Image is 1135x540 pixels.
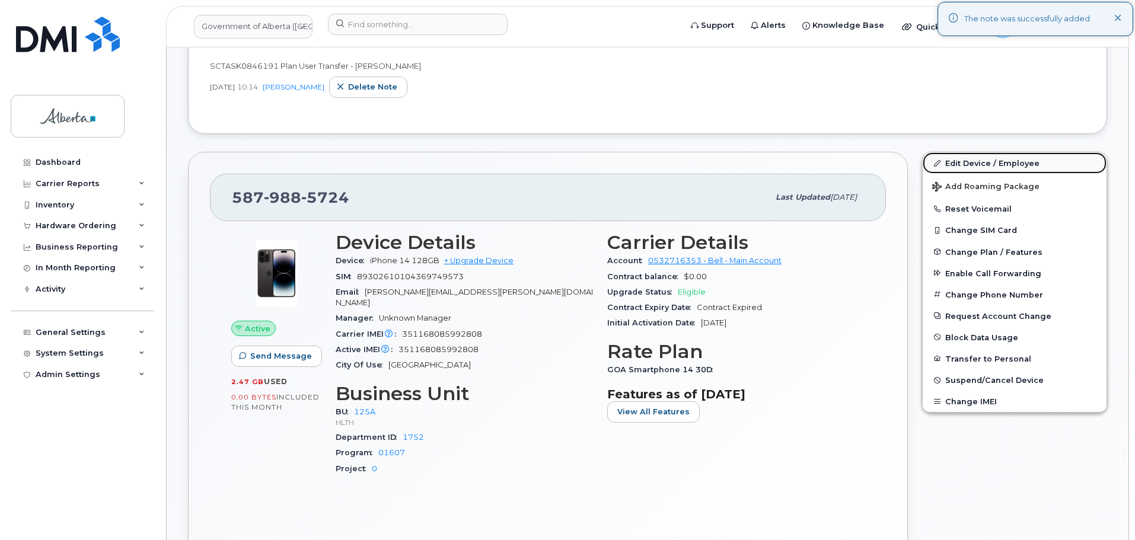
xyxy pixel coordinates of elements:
span: Initial Activation Date [607,318,701,327]
span: Contract balance [607,272,684,281]
button: View All Features [607,401,700,423]
span: Delete note [348,81,397,92]
span: 988 [264,188,301,206]
button: Block Data Usage [923,327,1107,348]
span: [DATE] [830,193,857,202]
a: 1752 [403,433,424,442]
h3: Carrier Details [607,232,865,253]
span: City Of Use [336,360,388,369]
span: Program [336,448,378,457]
h3: Features as of [DATE] [607,387,865,401]
div: Quicklinks [894,15,980,39]
a: 125A [354,407,375,416]
span: Alerts [761,20,786,31]
span: Email [336,287,365,296]
span: iPhone 14 128GB [370,256,439,265]
span: Eligible [678,287,706,296]
a: + Upgrade Device [444,256,514,265]
button: Change IMEI [923,391,1107,412]
button: Suspend/Cancel Device [923,369,1107,391]
span: Quicklinks [916,22,959,31]
span: Project [336,464,372,473]
a: Edit Device / Employee [923,152,1107,174]
button: Change Plan / Features [923,241,1107,263]
span: 587 [232,188,349,206]
span: [DATE] [701,318,726,327]
span: Upgrade Status [607,287,678,296]
span: Support [701,20,734,31]
a: 0 [372,464,377,473]
span: [DATE] [210,82,235,92]
h3: Device Details [336,232,593,253]
span: 2.47 GB [231,378,264,386]
a: Knowledge Base [794,14,892,37]
a: Government of Alberta (GOA) [194,15,313,39]
button: Request Account Change [923,305,1107,327]
span: $0.00 [684,272,707,281]
span: Manager [336,314,379,322]
span: SCTASK0846191 Plan User Transfer - [PERSON_NAME] [210,61,421,71]
span: Contract Expired [697,303,762,312]
input: Find something... [328,14,508,35]
span: Carrier IMEI [336,330,402,338]
span: Knowledge Base [812,20,884,31]
span: Suspend/Cancel Device [945,376,1044,385]
a: 01607 [378,448,405,457]
span: Add Roaming Package [932,182,1040,193]
div: The note was successfully added [964,13,1090,25]
button: Send Message [231,346,322,367]
button: Change Phone Number [923,284,1107,305]
button: Enable Call Forwarding [923,263,1107,284]
a: Support [683,14,742,37]
span: GOA Smartphone 14 30D [607,365,719,374]
a: [PERSON_NAME] [263,82,324,91]
a: Alerts [742,14,794,37]
button: Change SIM Card [923,219,1107,241]
span: 0.00 Bytes [231,393,276,401]
button: Add Roaming Package [923,174,1107,198]
span: 10:14 [237,82,258,92]
span: Active [245,323,270,334]
span: 5724 [301,188,349,206]
span: Account [607,256,648,265]
span: 351168085992808 [402,330,482,338]
span: Last updated [776,193,830,202]
p: HLTH [336,417,593,427]
span: Unknown Manager [379,314,451,322]
span: 89302610104369749573 [357,272,464,281]
a: 0532716353 - Bell - Main Account [648,256,782,265]
h3: Business Unit [336,383,593,404]
h3: Rate Plan [607,341,865,362]
button: Reset Voicemail [923,198,1107,219]
button: Delete note [329,76,407,98]
span: Device [336,256,370,265]
span: 351168085992808 [398,345,479,354]
span: used [264,377,288,386]
span: BU [336,407,354,416]
button: Transfer to Personal [923,348,1107,369]
span: [GEOGRAPHIC_DATA] [388,360,471,369]
span: Enable Call Forwarding [945,269,1041,277]
span: [PERSON_NAME][EMAIL_ADDRESS][PERSON_NAME][DOMAIN_NAME] [336,287,593,307]
span: View All Features [617,406,690,417]
span: Active IMEI [336,345,398,354]
span: Change Plan / Features [945,247,1042,256]
span: Send Message [250,350,312,362]
span: Department ID [336,433,403,442]
img: image20231002-3703462-njx0qo.jpeg [241,238,312,309]
span: Contract Expiry Date [607,303,697,312]
span: SIM [336,272,357,281]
